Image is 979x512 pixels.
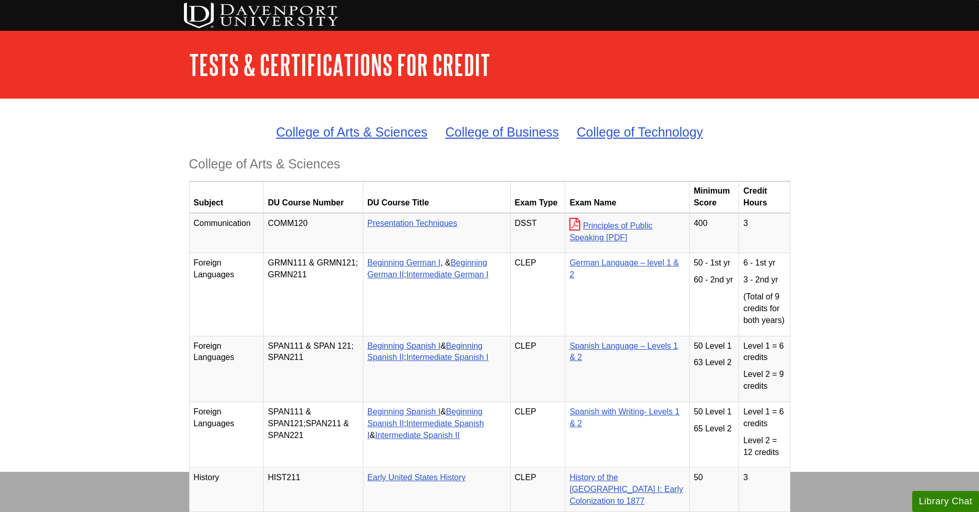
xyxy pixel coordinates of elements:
th: Exam Name [565,181,690,214]
a: Beginning German I [367,258,440,267]
td: 3 [739,213,790,253]
p: 60 - 2nd yr [694,274,735,286]
a: College of Business [446,125,559,139]
a: Tests & Certifications for Credit [189,49,490,81]
a: Principles of Public Speaking [569,221,652,242]
td: 50 [689,468,739,512]
a: Beginning Spanish II [367,407,483,428]
p: 50 Level 1 [694,340,735,352]
a: Beginning Spanish I [367,407,440,416]
p: GRMN111 & GRMN121; GRMN211 [268,257,359,281]
td: 400 [689,213,739,253]
td: Foreign Languages [189,336,264,402]
a: Intermediate Spanish II [375,431,460,440]
p: Level 1 = 6 credits [743,340,785,364]
td: SPAN111 & SPAN 121; SPAN211 [264,336,363,402]
th: Credit Hours [739,181,790,214]
p: 6 - 1st yr [743,257,785,269]
p: 63 Level 2 [694,357,735,369]
p: 50 - 1st yr [694,257,735,269]
img: DU Testing Services [184,3,338,28]
th: DU Course Title [363,181,510,214]
td: Communication [189,213,264,253]
td: CLEP [510,468,565,512]
td: HIST211 [264,468,363,512]
p: 65 Level 2 [694,423,735,435]
a: College of Technology [577,125,703,139]
p: 3 - 2nd yr [743,274,785,286]
button: Library Chat [912,491,979,512]
a: German Language – level 1 & 2 [569,258,679,279]
td: DSST [510,213,565,253]
p: Level 2 = 12 credits [743,435,785,459]
th: Subject [189,181,264,214]
p: (Total of 9 credits for both years) [743,291,785,327]
th: Minimum Score [689,181,739,214]
p: 3 [743,472,785,484]
td: , & ; [363,253,510,336]
th: DU Course Number [264,181,363,214]
td: & ; & [363,402,510,467]
td: CLEP [510,253,565,336]
a: Intermediate Spanish I [406,353,488,362]
td: CLEP [510,402,565,467]
p: Level 2 = 9 credits [743,369,785,392]
td: & ; [363,336,510,402]
a: History of the [GEOGRAPHIC_DATA] I: Early Colonization to 1877 [569,473,683,505]
td: Foreign Languages [189,402,264,467]
a: Spanish Language – Levels 1 & 2 [569,342,678,362]
td: COMM120 [264,213,363,253]
h3: College of Arts & Sciences [189,157,790,172]
a: Intermediate Spanish I [367,419,484,440]
th: Exam Type [510,181,565,214]
p: 50 Level 1 [694,406,735,418]
a: Presentation Techniques [367,219,457,227]
a: Beginning Spanish I [367,342,440,350]
td: History [189,468,264,512]
a: Intermediate German I [406,270,488,279]
td: Foreign Languages [189,253,264,336]
a: College of Arts & Sciences [276,125,428,139]
td: CLEP [510,336,565,402]
p: Level 1 = 6 credits [743,406,785,430]
a: Spanish with Writing- Levels 1 & 2 [569,407,679,428]
a: Early United States History [367,473,466,482]
td: SPAN111 & SPAN121;SPAN211 & SPAN221 [264,402,363,467]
